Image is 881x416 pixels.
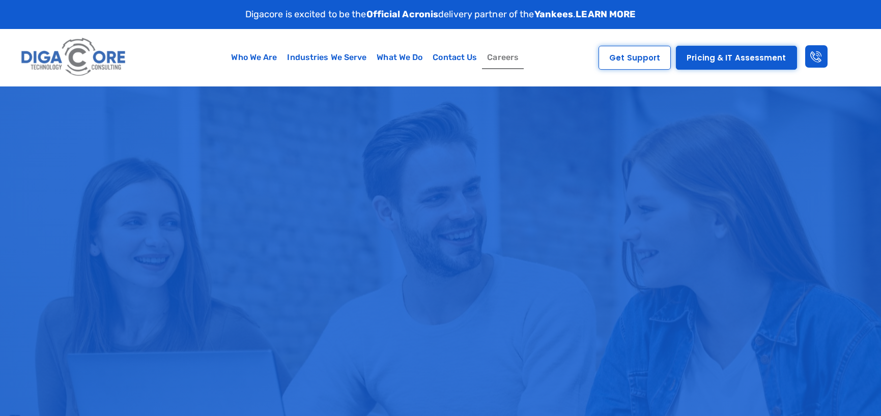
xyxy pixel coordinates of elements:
a: Get Support [599,46,671,70]
a: Industries We Serve [282,46,372,69]
a: Contact Us [428,46,482,69]
a: Who We Are [226,46,282,69]
span: Pricing & IT Assessment [687,54,786,62]
a: Careers [482,46,524,69]
span: Get Support [609,54,660,62]
a: What We Do [372,46,428,69]
strong: Yankees [534,9,574,20]
p: Digacore is excited to be the delivery partner of the . [245,8,636,21]
a: LEARN MORE [576,9,636,20]
strong: Official Acronis [366,9,439,20]
nav: Menu [175,46,575,69]
img: Digacore logo 1 [18,34,129,81]
a: Pricing & IT Assessment [676,46,797,70]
